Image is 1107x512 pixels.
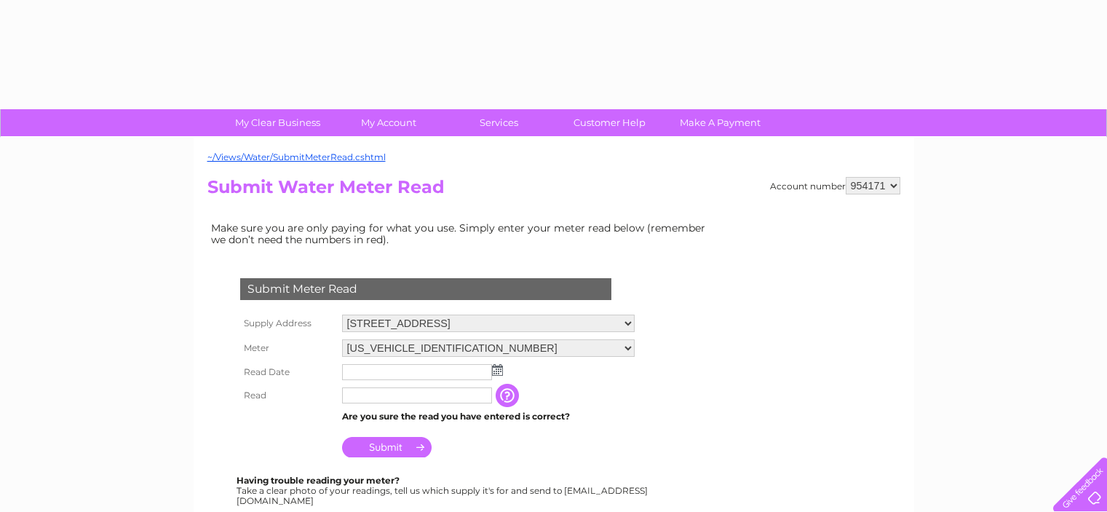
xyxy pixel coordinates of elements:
[770,177,900,194] div: Account number
[660,109,780,136] a: Make A Payment
[496,384,522,407] input: Information
[237,475,400,486] b: Having trouble reading your meter?
[237,361,338,384] th: Read Date
[207,218,717,249] td: Make sure you are only paying for what you use. Simply enter your meter read below (remember we d...
[207,151,386,162] a: ~/Views/Water/SubmitMeterRead.cshtml
[237,336,338,361] th: Meter
[237,311,338,336] th: Supply Address
[328,109,448,136] a: My Account
[338,407,638,426] td: Are you sure the read you have entered is correct?
[549,109,670,136] a: Customer Help
[439,109,559,136] a: Services
[492,364,503,376] img: ...
[218,109,338,136] a: My Clear Business
[342,437,432,457] input: Submit
[240,278,611,300] div: Submit Meter Read
[207,177,900,205] h2: Submit Water Meter Read
[237,384,338,407] th: Read
[237,476,650,505] div: Take a clear photo of your readings, tell us which supply it's for and send to [EMAIL_ADDRESS][DO...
